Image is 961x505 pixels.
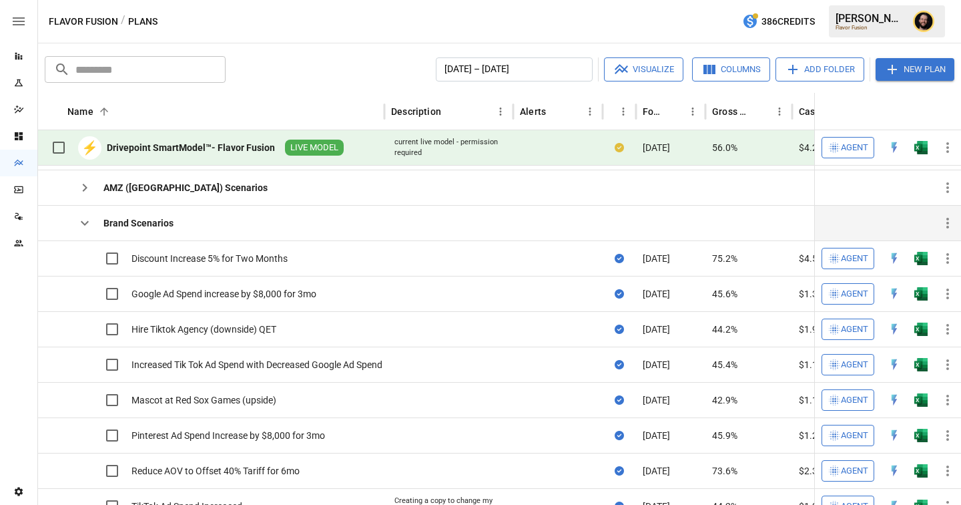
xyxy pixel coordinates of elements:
span: 386 Credits [761,13,815,30]
div: Google Ad Spend increase by $8,000 for 3mo [131,287,316,301]
img: excel-icon.76473adf.svg [914,252,928,265]
button: Visualize [604,57,683,81]
button: Columns [692,57,770,81]
div: Hire Tiktok Agency (downside) QET [131,323,276,336]
img: excel-icon.76473adf.svg [914,358,928,371]
button: Agent [822,137,874,158]
button: Sort [442,102,461,121]
span: 45.4% [712,358,737,371]
div: Gross Margin [712,106,750,117]
div: Mascot at Red Sox Games (upside) [131,393,276,407]
img: quick-edit-flash.b8aec18c.svg [888,393,901,407]
div: [DATE] [636,453,705,488]
div: Description [391,106,441,117]
button: New Plan [876,58,954,81]
img: quick-edit-flash.b8aec18c.svg [888,358,901,371]
button: Sort [665,102,683,121]
div: Open in Excel [914,287,928,301]
div: Open in Excel [914,323,928,336]
div: Brand Scenarios [103,216,174,230]
div: [DATE] [636,382,705,417]
span: 44.2% [712,323,737,336]
span: 45.9% [712,429,737,442]
button: Ciaran Nugent [905,3,942,40]
button: Sort [751,102,770,121]
div: Open in Quick Edit [888,287,901,301]
div: Forecast start [643,106,663,117]
img: quick-edit-flash.b8aec18c.svg [888,429,901,442]
img: quick-edit-flash.b8aec18c.svg [888,464,901,478]
div: [DATE] [636,276,705,311]
button: Agent [822,248,874,269]
div: Sync complete [615,429,624,442]
div: ⚡ [78,136,101,160]
button: Agent [822,283,874,305]
img: excel-icon.76473adf.svg [914,429,928,442]
div: Sync complete [615,287,624,301]
button: Sort [942,102,961,121]
div: Open in Quick Edit [888,141,901,154]
img: quick-edit-flash.b8aec18c.svg [888,141,901,154]
span: $1.1M [799,358,826,371]
span: Agent [841,251,868,267]
span: Agent [841,140,868,156]
button: Agent [822,460,874,482]
img: quick-edit-flash.b8aec18c.svg [888,287,901,301]
div: Alerts [520,106,546,117]
div: Open in Excel [914,429,928,442]
div: Open in Excel [914,464,928,478]
div: [DATE] [636,130,705,166]
img: excel-icon.76473adf.svg [914,393,928,407]
img: excel-icon.76473adf.svg [914,464,928,478]
span: 45.6% [712,287,737,301]
div: Open in Excel [914,141,928,154]
button: Add Folder [775,57,864,81]
div: Your plan has changes in Excel that are not reflected in the Drivepoint Data Warehouse, select "S... [615,141,624,154]
div: [DATE] [636,240,705,276]
span: $1.2M [799,429,826,442]
img: quick-edit-flash.b8aec18c.svg [888,252,901,265]
span: Agent [841,287,868,302]
button: Sort [603,102,622,121]
div: Open in Excel [914,358,928,371]
button: Alerts column menu [581,102,599,121]
span: 42.9% [712,393,737,407]
span: LIVE MODEL [285,142,344,154]
div: Open in Quick Edit [888,393,901,407]
button: Status column menu [614,102,633,121]
img: excel-icon.76473adf.svg [914,287,928,301]
div: [DATE] [636,417,705,453]
button: Agent [822,389,874,411]
img: excel-icon.76473adf.svg [914,323,928,336]
div: [DATE] [636,347,705,382]
div: Sync complete [615,323,624,336]
div: Reduce AOV to Offset 40% Tariff for 6mo [131,464,300,478]
span: 56.0% [712,141,737,154]
button: 386Credits [737,9,820,34]
span: $2.3M [799,464,826,478]
span: $4.5M [799,252,826,265]
button: Forecast start column menu [683,102,702,121]
span: Agent [841,393,868,408]
div: Sync complete [615,393,624,407]
div: / [121,13,125,30]
div: Pinterest Ad Spend Increase by $8,000 for 3mo [131,429,325,442]
div: Open in Quick Edit [888,429,901,442]
div: Drivepoint SmartModel™- Flavor Fusion [107,141,275,154]
div: Increased Tik Tok Ad Spend with Decreased Google Ad Spend 03 [131,358,395,371]
img: quick-edit-flash.b8aec18c.svg [888,323,901,336]
span: $1.1M [799,393,826,407]
div: Ciaran Nugent [913,11,934,32]
div: AMZ ([GEOGRAPHIC_DATA]) Scenarios [103,181,268,194]
span: 73.6% [712,464,737,478]
button: Agent [822,354,874,375]
div: Open in Quick Edit [888,252,901,265]
div: Discount Increase 5% for Two Months [131,252,288,265]
div: Open in Excel [914,393,928,407]
button: Description column menu [491,102,510,121]
img: excel-icon.76473adf.svg [914,141,928,154]
button: [DATE] – [DATE] [436,57,593,81]
button: Agent [822,425,874,446]
div: current live model - permission required [394,137,503,158]
div: Sync complete [615,358,624,371]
